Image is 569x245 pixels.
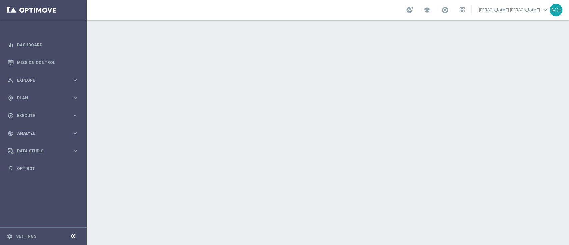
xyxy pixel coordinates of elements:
span: keyboard_arrow_down [542,6,549,14]
div: MG [550,4,562,16]
button: Data Studio keyboard_arrow_right [7,148,79,154]
span: Analyze [17,131,72,135]
i: person_search [8,77,14,83]
div: Data Studio [8,148,72,154]
div: Optibot [8,160,78,177]
a: [PERSON_NAME] [PERSON_NAME]keyboard_arrow_down [478,5,550,15]
div: Execute [8,113,72,119]
i: equalizer [8,42,14,48]
div: Explore [8,77,72,83]
div: Analyze [8,130,72,136]
i: lightbulb [8,166,14,172]
button: gps_fixed Plan keyboard_arrow_right [7,95,79,101]
i: play_circle_outline [8,113,14,119]
span: Data Studio [17,149,72,153]
i: gps_fixed [8,95,14,101]
i: keyboard_arrow_right [72,77,78,83]
a: Dashboard [17,36,78,54]
button: lightbulb Optibot [7,166,79,171]
button: track_changes Analyze keyboard_arrow_right [7,131,79,136]
div: Dashboard [8,36,78,54]
i: settings [7,233,13,239]
i: keyboard_arrow_right [72,148,78,154]
span: school [423,6,431,14]
span: Explore [17,78,72,82]
span: Execute [17,114,72,118]
i: track_changes [8,130,14,136]
button: play_circle_outline Execute keyboard_arrow_right [7,113,79,118]
span: Plan [17,96,72,100]
a: Settings [16,234,36,238]
div: Plan [8,95,72,101]
div: Mission Control [8,54,78,71]
i: keyboard_arrow_right [72,112,78,119]
i: keyboard_arrow_right [72,130,78,136]
a: Optibot [17,160,78,177]
button: Mission Control [7,60,79,65]
a: Mission Control [17,54,78,71]
button: person_search Explore keyboard_arrow_right [7,78,79,83]
i: keyboard_arrow_right [72,95,78,101]
button: equalizer Dashboard [7,42,79,48]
